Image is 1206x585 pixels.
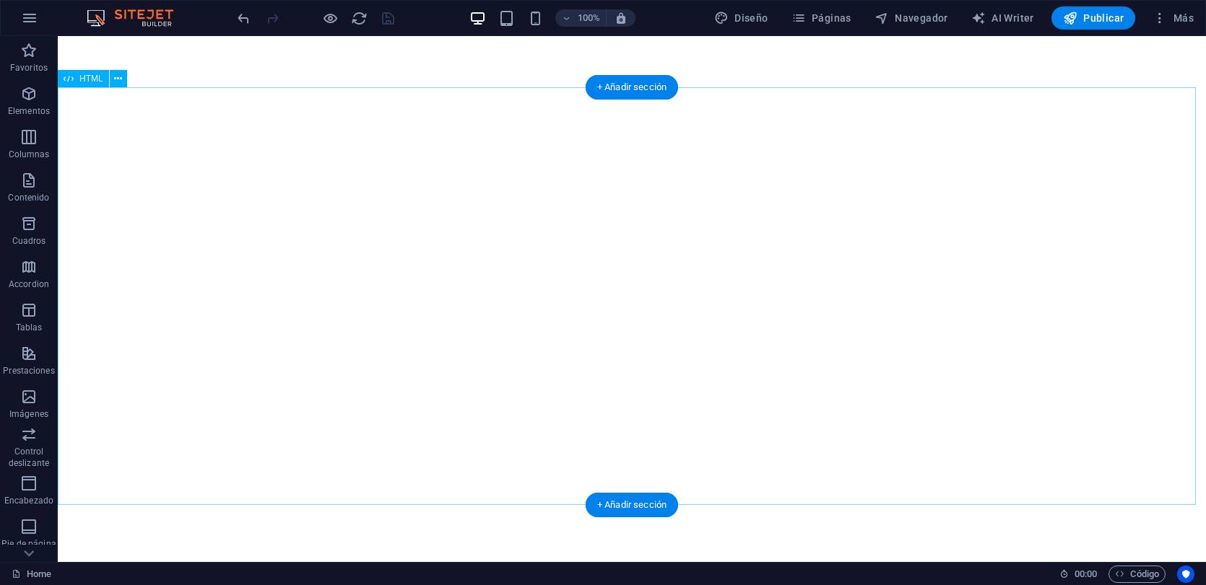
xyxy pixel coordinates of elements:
[791,11,851,25] span: Páginas
[9,278,49,290] p: Accordion
[555,9,607,27] button: 100%
[12,566,51,583] a: Haz clic para cancelar la selección y doble clic para abrir páginas
[1059,566,1098,583] h6: Tiempo de la sesión
[1115,566,1159,583] span: Código
[786,6,857,30] button: Páginas
[708,6,774,30] button: Diseño
[966,6,1040,30] button: AI Writer
[9,149,50,160] p: Columnas
[1177,566,1194,583] button: Usercentrics
[1,538,56,550] p: Pie de página
[8,105,50,117] p: Elementos
[1075,566,1097,583] span: 00 00
[1063,11,1124,25] span: Publicar
[1051,6,1136,30] button: Publicar
[875,11,948,25] span: Navegador
[79,74,103,83] span: HTML
[586,75,678,100] div: + Añadir sección
[869,6,954,30] button: Navegador
[351,10,368,27] i: Volver a cargar página
[577,9,600,27] h6: 100%
[8,192,49,203] p: Contenido
[3,365,54,377] p: Prestaciones
[586,493,678,517] div: + Añadir sección
[1153,11,1194,25] span: Más
[16,322,43,333] p: Tablas
[1109,566,1166,583] button: Código
[235,9,252,27] button: undo
[83,9,191,27] img: Editor Logo
[708,6,774,30] div: Diseño (Ctrl+Alt+Y)
[9,408,48,420] p: Imágenes
[10,62,48,74] p: Favoritos
[4,495,53,506] p: Encabezado
[350,9,368,27] button: reload
[714,11,768,25] span: Diseño
[971,11,1034,25] span: AI Writer
[1147,6,1200,30] button: Más
[12,235,46,247] p: Cuadros
[1085,568,1087,579] span: :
